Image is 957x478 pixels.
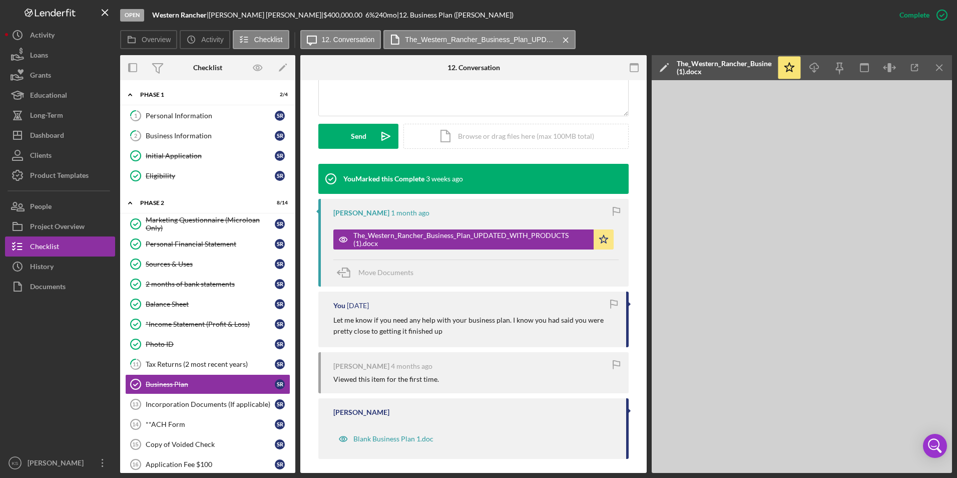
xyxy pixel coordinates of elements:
div: S R [275,419,285,429]
label: Activity [201,36,223,44]
div: S R [275,219,285,229]
tspan: 14 [132,421,139,427]
div: Incorporation Documents (If applicable) [146,400,275,408]
div: [PERSON_NAME] [333,209,389,217]
text: KS [12,460,19,466]
time: 2025-07-29 13:41 [391,209,429,217]
a: Sources & UsesSR [125,254,290,274]
label: The_Western_Rancher_Business_Plan_UPDATED_WITH_PRODUCTS (1).docx [405,36,555,44]
div: Eligibility [146,172,275,180]
tspan: 16 [132,461,138,467]
div: Business Plan [146,380,275,388]
div: 240 mo [375,11,397,19]
div: S R [275,171,285,181]
a: 11Tax Returns (2 most recent years)SR [125,354,290,374]
a: *Income Statement (Profit & Loss)SR [125,314,290,334]
div: S R [275,359,285,369]
div: S R [275,131,285,141]
div: Viewed this item for the first time. [333,375,439,383]
div: S R [275,399,285,409]
div: S R [275,299,285,309]
div: S R [275,259,285,269]
div: You Marked this Complete [343,175,424,183]
b: Western Rancher [152,11,207,19]
div: **ACH Form [146,420,275,428]
a: 2Business InformationSR [125,126,290,146]
button: Checklist [233,30,289,49]
button: Complete [889,5,952,25]
a: 2 months of bank statementsSR [125,274,290,294]
div: Personal Information [146,112,275,120]
div: You [333,302,345,310]
div: Open [120,9,144,22]
div: Initial Application [146,152,275,160]
div: S R [275,279,285,289]
a: Balance SheetSR [125,294,290,314]
a: 16Application Fee $100SR [125,454,290,474]
div: 8 / 14 [270,200,288,206]
button: Move Documents [333,260,423,285]
tspan: 1 [134,112,137,119]
label: Overview [142,36,171,44]
a: Photo IDSR [125,334,290,354]
tspan: 13 [132,401,138,407]
a: Initial ApplicationSR [125,146,290,166]
div: [PERSON_NAME] [333,362,389,370]
div: Tax Returns (2 most recent years) [146,360,275,368]
p: Let me know if you need any help with your business plan. I know you had said you were pretty clo... [333,315,616,337]
a: 1Personal InformationSR [125,106,290,126]
div: S R [275,111,285,121]
div: S R [275,239,285,249]
div: [PERSON_NAME] [25,453,90,475]
time: 2025-08-12 19:50 [426,175,463,183]
div: Send [351,124,366,149]
a: Personal Financial StatementSR [125,234,290,254]
div: Open Intercom Messenger [923,434,947,458]
div: 2 / 4 [270,92,288,98]
div: Marketing Questionnaire (Microloan Only) [146,216,275,232]
div: The_Western_Rancher_Business_Plan_UPDATED_WITH_PRODUCTS (1).docx [353,231,589,248]
button: Send [318,124,398,149]
div: | [152,11,209,19]
a: 13Incorporation Documents (If applicable)SR [125,394,290,414]
div: S R [275,379,285,389]
div: | 12. Business Plan ([PERSON_NAME]) [397,11,514,19]
button: The_Western_Rancher_Business_Plan_UPDATED_WITH_PRODUCTS (1).docx [333,229,614,250]
div: Application Fee $100 [146,460,275,468]
a: Business PlanSR [125,374,290,394]
div: [PERSON_NAME] [333,408,389,416]
button: 12. Conversation [300,30,381,49]
div: Checklist [193,64,222,72]
div: Copy of Voided Check [146,440,275,448]
div: Personal Financial Statement [146,240,275,248]
button: Blank Business Plan 1.doc [333,429,438,449]
div: S R [275,339,285,349]
a: 15Copy of Voided CheckSR [125,434,290,454]
button: Overview [120,30,177,49]
div: 6 % [365,11,375,19]
div: 2 months of bank statements [146,280,275,288]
